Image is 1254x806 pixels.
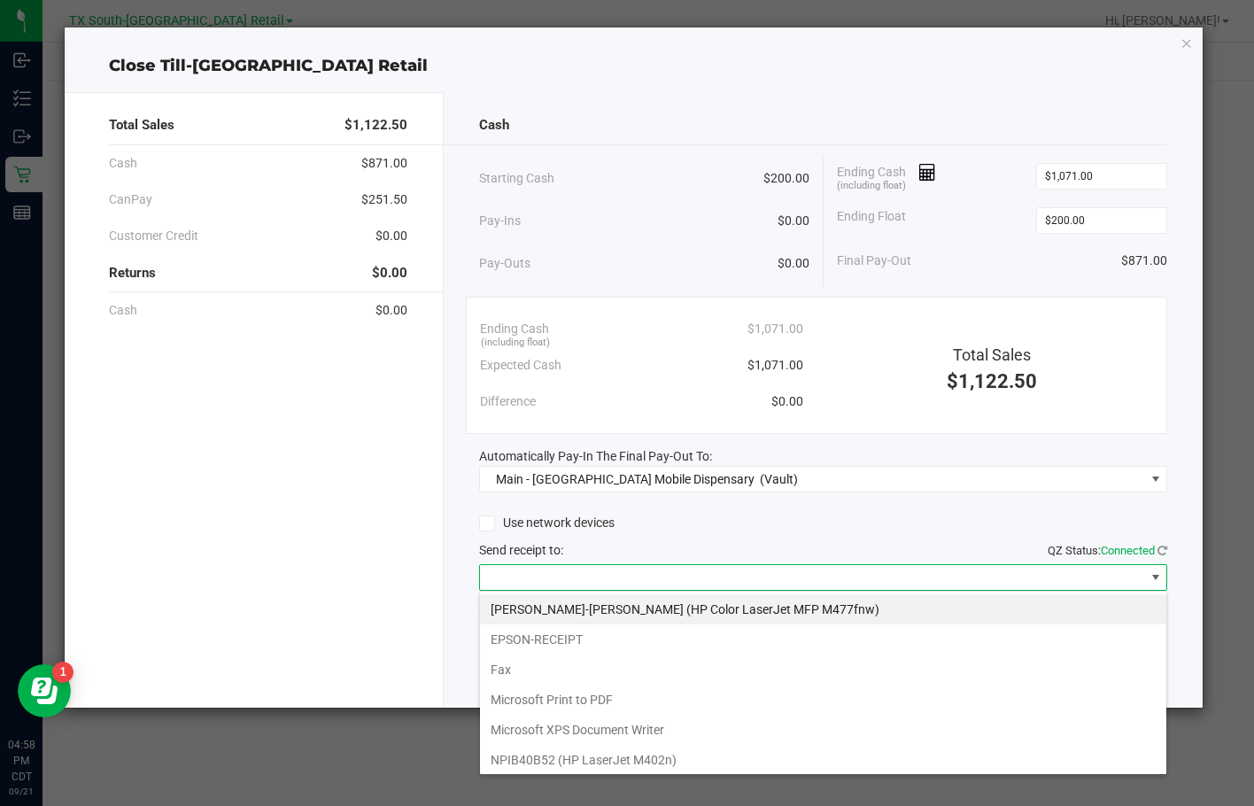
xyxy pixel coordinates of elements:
span: $1,122.50 [947,370,1037,392]
iframe: Resource center unread badge [52,662,74,683]
span: $0.00 [372,263,407,283]
span: Pay-Ins [479,212,521,230]
span: (Vault) [760,472,798,486]
span: Starting Cash [479,169,554,188]
span: Automatically Pay-In The Final Pay-Out To: [479,449,712,463]
span: $1,071.00 [747,320,803,338]
li: [PERSON_NAME]-[PERSON_NAME] (HP Color LaserJet MFP M477fnw) [480,594,1166,624]
li: NPIB40B52 (HP LaserJet M402n) [480,745,1166,775]
li: Microsoft XPS Document Writer [480,715,1166,745]
li: Microsoft Print to PDF [480,685,1166,715]
span: Cash [109,301,137,320]
span: Cash [109,154,137,173]
span: CanPay [109,190,152,209]
span: Final Pay-Out [837,252,911,270]
span: Expected Cash [480,356,561,375]
label: Use network devices [479,514,615,532]
span: Customer Credit [109,227,198,245]
span: $1,071.00 [747,356,803,375]
span: Ending Cash [480,320,549,338]
li: EPSON-RECEIPT [480,624,1166,655]
span: $0.00 [778,254,809,273]
span: (including float) [481,336,550,351]
span: Total Sales [109,115,174,136]
span: $0.00 [375,301,407,320]
span: $200.00 [763,169,809,188]
div: Close Till-[GEOGRAPHIC_DATA] Retail [65,54,1204,78]
span: Ending Float [837,207,906,234]
span: $251.50 [361,190,407,209]
span: Main - [GEOGRAPHIC_DATA] Mobile Dispensary [496,472,755,486]
span: $1,122.50 [344,115,407,136]
span: $871.00 [361,154,407,173]
span: QZ Status: [1048,544,1167,557]
span: Cash [479,115,509,136]
span: Pay-Outs [479,254,530,273]
span: (including float) [837,179,906,194]
div: Returns [109,254,408,292]
iframe: Resource center [18,664,71,717]
span: $0.00 [375,227,407,245]
span: Total Sales [953,345,1031,364]
span: Send receipt to: [479,543,563,557]
span: Difference [480,392,536,411]
span: Ending Cash [837,163,936,190]
span: Connected [1101,544,1155,557]
span: $0.00 [771,392,803,411]
span: $871.00 [1121,252,1167,270]
span: $0.00 [778,212,809,230]
li: Fax [480,655,1166,685]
